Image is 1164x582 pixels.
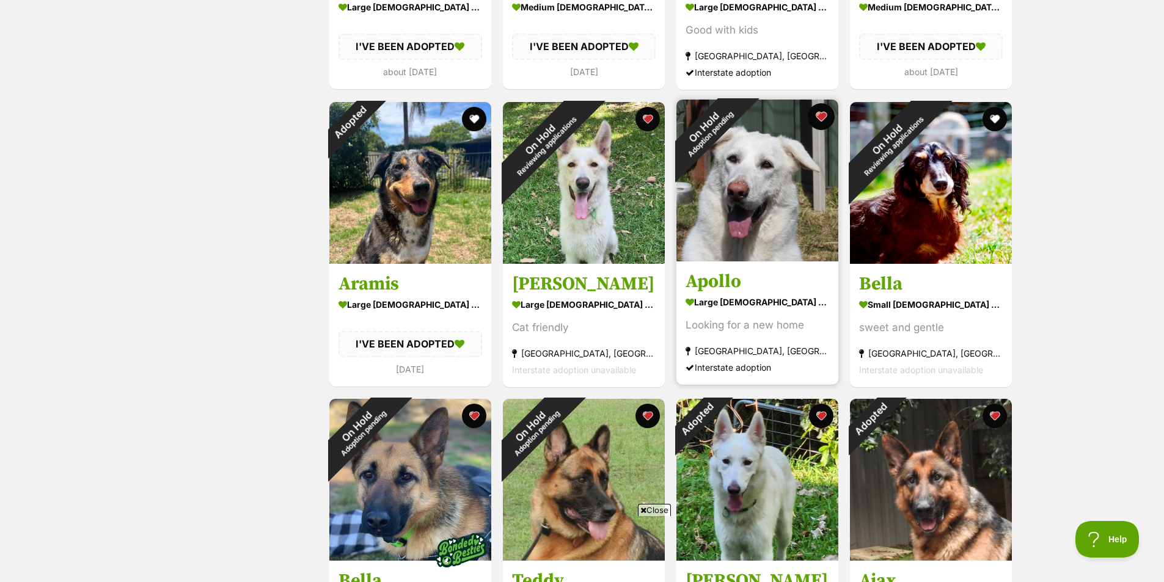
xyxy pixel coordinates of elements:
div: On Hold [480,376,587,482]
span: Reviewing applications [862,115,925,178]
div: Good with kids [686,23,829,39]
a: Aramis large [DEMOGRAPHIC_DATA] Dog I'VE BEEN ADOPTED [DATE] favourite [329,263,491,386]
span: Interstate adoption unavailable [859,365,983,375]
div: On Hold [306,376,413,482]
div: [DATE] [512,64,656,80]
span: Adoption pending [339,409,388,457]
button: favourite [809,404,833,428]
h3: Bella [859,272,1003,296]
div: Adopted [660,383,733,456]
iframe: Advertisement [360,521,805,576]
div: [GEOGRAPHIC_DATA], [GEOGRAPHIC_DATA] [686,48,829,65]
div: Interstate adoption [686,359,829,376]
button: favourite [462,404,486,428]
a: Adopted [676,551,838,563]
a: On HoldAdoption pending [676,252,838,264]
button: favourite [635,404,660,428]
span: Adoption pending [686,109,735,158]
button: favourite [462,107,486,131]
a: Apollo large [DEMOGRAPHIC_DATA] Dog Looking for a new home [GEOGRAPHIC_DATA], [GEOGRAPHIC_DATA] I... [676,261,838,385]
div: On Hold [475,75,610,209]
a: On HoldAdoption pending [329,551,491,563]
button: favourite [635,107,660,131]
button: favourite [983,404,1007,428]
div: [GEOGRAPHIC_DATA], [GEOGRAPHIC_DATA] [512,345,656,362]
img: Simon [503,102,665,264]
div: Interstate adoption [686,65,829,81]
img: Aramis [329,102,491,264]
img: Ajax [850,399,1012,561]
div: [DATE] [339,361,482,377]
div: large [DEMOGRAPHIC_DATA] Dog [512,296,656,313]
span: Close [638,504,671,516]
div: [GEOGRAPHIC_DATA], [GEOGRAPHIC_DATA] [686,343,829,359]
button: favourite [983,107,1007,131]
span: Reviewing applications [515,115,578,178]
h3: Aramis [339,272,482,296]
div: I'VE BEEN ADOPTED [339,34,482,60]
iframe: Help Scout Beacon - Open [1075,521,1140,558]
img: Bella [850,102,1012,264]
div: Adopted [833,383,906,456]
div: sweet and gentle [859,319,1003,336]
div: large [DEMOGRAPHIC_DATA] Dog [339,296,482,313]
img: Teddy [503,399,665,561]
a: [PERSON_NAME] large [DEMOGRAPHIC_DATA] Dog Cat friendly [GEOGRAPHIC_DATA], [GEOGRAPHIC_DATA] Inte... [503,263,665,387]
button: favourite [808,103,835,130]
a: On HoldReviewing applications [850,254,1012,266]
div: large [DEMOGRAPHIC_DATA] Dog [686,293,829,311]
div: Looking for a new home [686,317,829,333]
a: Adopted [329,254,491,266]
img: Apollo [676,100,838,261]
span: Adoption pending [513,409,562,457]
div: I'VE BEEN ADOPTED [512,34,656,60]
div: Cat friendly [512,319,656,336]
div: On Hold [822,75,957,209]
h3: [PERSON_NAME] [512,272,656,296]
img: Bella [329,399,491,561]
div: I'VE BEEN ADOPTED [339,331,482,357]
div: about [DATE] [339,64,482,80]
div: On Hold [653,76,760,183]
div: [GEOGRAPHIC_DATA], [GEOGRAPHIC_DATA] [859,345,1003,362]
h3: Apollo [686,270,829,293]
a: On HoldReviewing applications [503,254,665,266]
a: Bella small [DEMOGRAPHIC_DATA] Dog sweet and gentle [GEOGRAPHIC_DATA], [GEOGRAPHIC_DATA] Intersta... [850,263,1012,387]
img: Arnold [676,399,838,561]
div: small [DEMOGRAPHIC_DATA] Dog [859,296,1003,313]
div: about [DATE] [859,64,1003,80]
div: I'VE BEEN ADOPTED [859,34,1003,60]
a: Adopted [850,551,1012,563]
div: Adopted [313,86,386,159]
span: Interstate adoption unavailable [512,365,636,375]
